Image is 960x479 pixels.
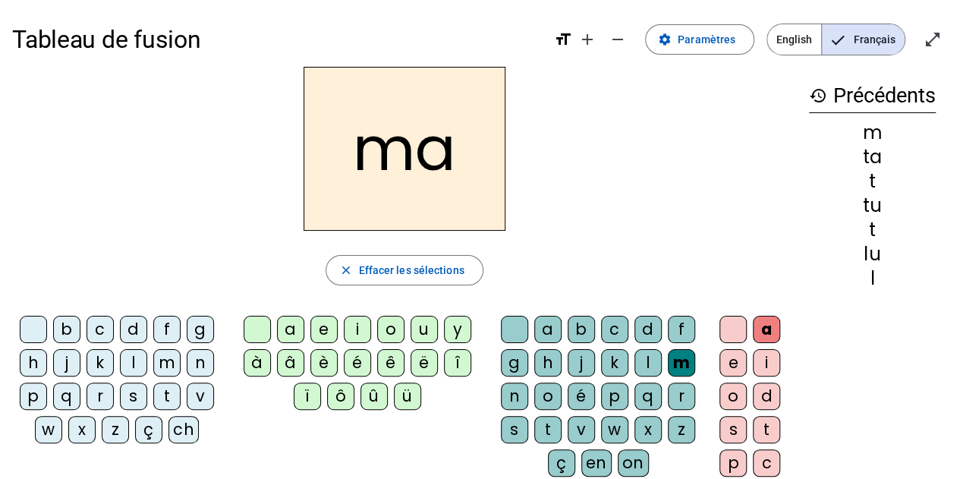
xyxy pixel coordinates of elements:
[809,221,936,239] div: t
[634,316,662,343] div: d
[277,316,304,343] div: a
[35,416,62,443] div: w
[618,449,649,477] div: on
[634,349,662,377] div: l
[554,30,572,49] mat-icon: format_size
[668,383,695,410] div: r
[12,15,542,64] h1: Tableau de fusion
[501,383,528,410] div: n
[924,30,942,49] mat-icon: open_in_full
[609,30,627,49] mat-icon: remove
[809,124,936,142] div: m
[294,383,321,410] div: ï
[411,349,438,377] div: ë
[153,383,181,410] div: t
[753,349,780,377] div: i
[87,316,114,343] div: c
[377,316,404,343] div: o
[534,383,562,410] div: o
[678,30,735,49] span: Paramètres
[603,24,633,55] button: Diminuer la taille de la police
[304,67,505,231] h2: ma
[753,416,780,443] div: t
[326,255,483,285] button: Effacer les sélections
[102,416,129,443] div: z
[809,197,936,215] div: tu
[244,349,271,377] div: à
[68,416,96,443] div: x
[87,349,114,377] div: k
[87,383,114,410] div: r
[394,383,421,410] div: ü
[767,24,821,55] span: English
[444,316,471,343] div: y
[338,263,352,277] mat-icon: close
[501,349,528,377] div: g
[548,449,575,477] div: ç
[601,349,628,377] div: k
[20,383,47,410] div: p
[327,383,354,410] div: ô
[918,24,948,55] button: Entrer en plein écran
[568,349,595,377] div: j
[534,349,562,377] div: h
[809,148,936,166] div: ta
[153,349,181,377] div: m
[578,30,596,49] mat-icon: add
[645,24,754,55] button: Paramètres
[809,269,936,288] div: l
[168,416,199,443] div: ch
[411,316,438,343] div: u
[809,245,936,263] div: lu
[53,349,80,377] div: j
[377,349,404,377] div: ê
[601,316,628,343] div: c
[658,33,672,46] mat-icon: settings
[634,416,662,443] div: x
[568,416,595,443] div: v
[120,349,147,377] div: l
[360,383,388,410] div: û
[809,172,936,191] div: t
[344,316,371,343] div: i
[187,316,214,343] div: g
[120,383,147,410] div: s
[568,383,595,410] div: é
[358,261,464,279] span: Effacer les sélections
[719,383,747,410] div: o
[753,383,780,410] div: d
[277,349,304,377] div: â
[53,316,80,343] div: b
[601,416,628,443] div: w
[753,449,780,477] div: c
[444,349,471,377] div: î
[601,383,628,410] div: p
[534,416,562,443] div: t
[534,316,562,343] div: a
[153,316,181,343] div: f
[568,316,595,343] div: b
[753,316,780,343] div: a
[822,24,905,55] span: Français
[668,349,695,377] div: m
[120,316,147,343] div: d
[719,416,747,443] div: s
[187,349,214,377] div: n
[310,349,338,377] div: è
[20,349,47,377] div: h
[766,24,905,55] mat-button-toggle-group: Language selection
[344,349,371,377] div: é
[809,87,827,105] mat-icon: history
[53,383,80,410] div: q
[135,416,162,443] div: ç
[501,416,528,443] div: s
[187,383,214,410] div: v
[668,316,695,343] div: f
[310,316,338,343] div: e
[719,449,747,477] div: p
[668,416,695,443] div: z
[572,24,603,55] button: Augmenter la taille de la police
[634,383,662,410] div: q
[809,79,936,113] h3: Précédents
[719,349,747,377] div: e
